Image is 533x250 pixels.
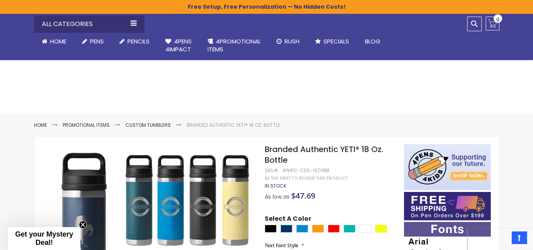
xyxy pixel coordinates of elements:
[296,225,308,233] div: Big Wave Blue
[265,214,311,225] span: Select A Color
[265,182,286,189] span: In stock
[265,167,279,174] strong: SKU
[265,242,298,249] span: Text Font Style
[265,175,348,181] a: Be the first to review this product
[375,225,387,233] div: Yellow
[496,16,499,23] span: 0
[269,33,307,50] a: Rush
[284,37,299,45] span: Rush
[125,122,171,128] a: Custom Tumblers
[365,37,380,45] span: Blog
[344,225,355,233] div: Teal
[265,193,290,201] span: As low as
[359,225,371,233] div: White
[265,183,286,189] div: Availability
[291,190,315,201] span: $47.69
[281,225,292,233] div: Navy Blue
[208,37,261,53] span: 4PROMOTIONAL ITEMS
[34,15,144,33] div: All Categories
[404,192,491,220] img: Free shipping on orders over $199
[157,33,200,58] a: 4Pens4impact
[307,33,357,50] a: Specials
[63,122,110,128] a: Promotional Items
[312,225,324,233] div: Orange
[15,230,73,246] span: Get your Mystery Deal!
[265,144,383,165] span: Branded Authentic YETI® 18 Oz. Bottle
[324,37,349,45] span: Specials
[8,227,80,250] div: Get your Mystery Deal!Close teaser
[90,37,104,45] span: Pens
[404,144,491,190] img: 4pens 4 kids
[34,33,74,50] a: Home
[328,225,340,233] div: Red
[165,37,192,53] span: 4Pens 4impact
[34,122,47,128] a: Home
[282,167,329,174] div: 4PHPC-CES-YETI18B
[50,37,66,45] span: Home
[112,33,157,50] a: Pencils
[127,37,150,45] span: Pencils
[187,122,280,128] li: Branded Authentic YETI® 18 Oz. Bottle
[486,17,499,30] a: 0
[79,221,87,229] button: Close teaser
[200,33,269,58] a: 4PROMOTIONALITEMS
[357,33,388,50] a: Blog
[74,33,112,50] a: Pens
[265,225,277,233] div: Black
[468,229,533,250] iframe: Google Customer Reviews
